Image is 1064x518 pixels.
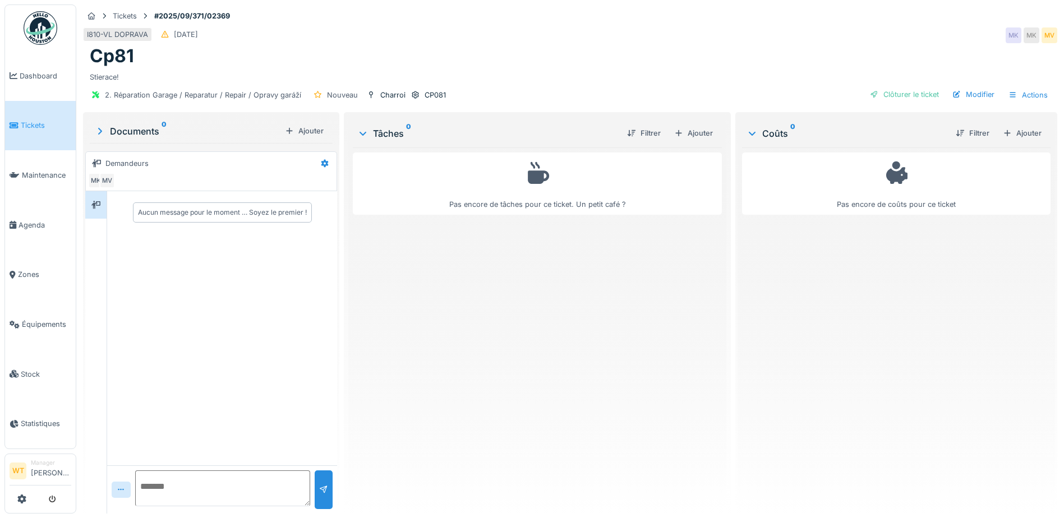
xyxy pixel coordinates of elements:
div: [DATE] [174,29,198,40]
sup: 0 [790,127,795,140]
div: MK [1006,27,1021,43]
div: Tickets [113,11,137,21]
span: Maintenance [22,170,71,181]
img: Badge_color-CXgf-gQk.svg [24,11,57,45]
div: Filtrer [623,126,665,141]
div: Documents [94,124,280,138]
div: Ajouter [670,126,717,141]
span: Statistiques [21,418,71,429]
div: Filtrer [951,126,994,141]
span: Agenda [19,220,71,230]
a: Maintenance [5,150,76,200]
span: Zones [18,269,71,280]
div: Nouveau [327,90,358,100]
a: Zones [5,250,76,300]
a: Équipements [5,299,76,349]
div: MK [88,173,104,188]
div: Coûts [747,127,947,140]
span: Dashboard [20,71,71,81]
div: I810-VL DOPRAVA [87,29,148,40]
span: Stock [21,369,71,380]
a: Statistiques [5,399,76,449]
div: MV [99,173,115,188]
sup: 0 [162,124,167,138]
div: MK [1024,27,1039,43]
div: Ajouter [280,123,328,138]
a: Dashboard [5,51,76,101]
div: Charroi [380,90,406,100]
div: Pas encore de tâches pour ce ticket. Un petit café ? [360,158,715,210]
div: 2. Réparation Garage / Reparatur / Repair / Opravy garáží [105,90,301,100]
sup: 0 [406,127,411,140]
div: CP081 [425,90,446,100]
strong: #2025/09/371/02369 [150,11,234,21]
div: Demandeurs [105,158,149,169]
div: Clôturer le ticket [865,87,943,102]
div: Stierace! [90,67,1051,82]
a: Agenda [5,200,76,250]
li: [PERSON_NAME] [31,459,71,483]
div: Tâches [357,127,618,140]
div: Actions [1003,87,1053,103]
li: WT [10,462,26,479]
span: Équipements [22,319,71,330]
div: Pas encore de coûts pour ce ticket [749,158,1043,210]
div: Manager [31,459,71,467]
a: Tickets [5,101,76,151]
a: WT Manager[PERSON_NAME] [10,459,71,485]
h1: Cp81 [90,45,134,67]
div: Modifier [948,87,999,102]
div: MV [1042,27,1057,43]
span: Tickets [21,120,71,131]
a: Stock [5,349,76,399]
div: Ajouter [998,126,1046,141]
div: Aucun message pour le moment … Soyez le premier ! [138,207,307,218]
